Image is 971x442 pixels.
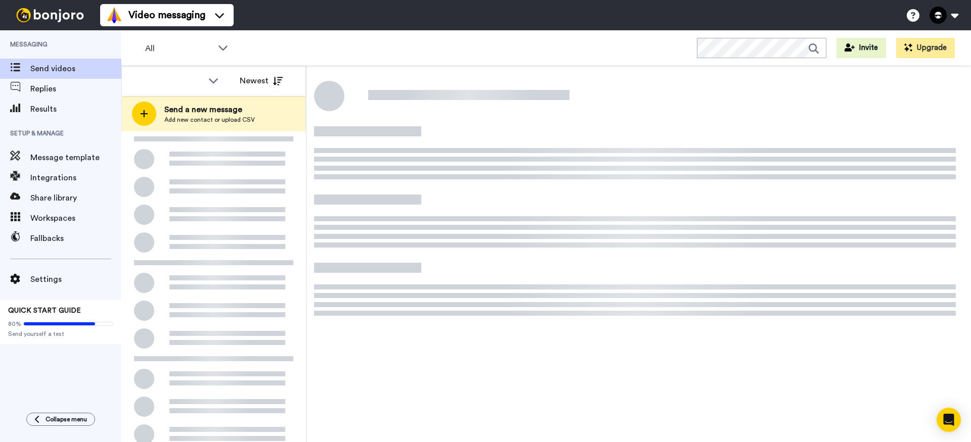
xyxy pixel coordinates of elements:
button: Upgrade [896,38,955,58]
div: Open Intercom Messenger [937,408,961,432]
span: Fallbacks [30,232,121,244]
span: 80% [8,320,21,328]
span: Video messaging [128,8,205,22]
span: All [145,42,213,55]
span: Add new contact or upload CSV [164,116,255,124]
span: Results [30,103,121,115]
button: Invite [836,38,886,58]
span: Send videos [30,63,121,75]
span: Replies [30,83,121,95]
span: Send a new message [164,104,255,116]
span: Share library [30,192,121,204]
span: Workspaces [30,212,121,224]
img: bj-logo-header-white.svg [12,8,88,22]
span: Settings [30,273,121,285]
span: Integrations [30,172,121,184]
button: Collapse menu [26,413,95,426]
span: Collapse menu [46,415,87,423]
button: Newest [232,71,290,91]
span: Send yourself a test [8,330,113,338]
span: Message template [30,152,121,164]
span: QUICK START GUIDE [8,307,81,314]
img: vm-color.svg [106,7,122,23]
